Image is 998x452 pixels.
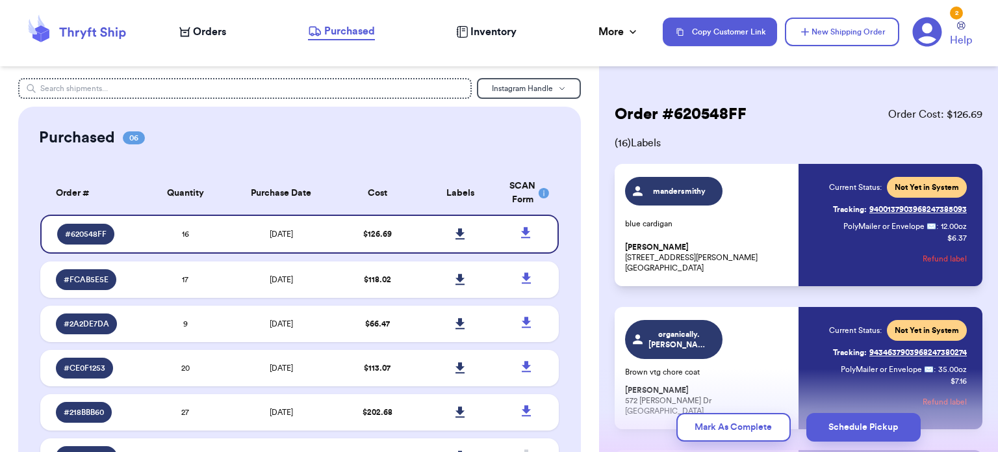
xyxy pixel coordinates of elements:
[64,407,104,418] span: # 218BBB60
[270,364,293,372] span: [DATE]
[182,230,189,238] span: 16
[923,388,967,416] button: Refund label
[895,325,959,336] span: Not Yet in System
[648,186,710,196] span: mandersmithy
[625,367,791,377] p: Brown vtg chore coat
[841,366,934,373] span: PolyMailer or Envelope ✉️
[950,7,963,20] div: 2
[64,319,109,329] span: # 2A2DE7DA
[663,18,777,46] button: Copy Customer Link
[615,104,747,125] h2: Order # 620548FF
[40,172,144,215] th: Order #
[270,230,293,238] span: [DATE]
[950,33,972,48] span: Help
[456,24,517,40] a: Inventory
[418,172,502,215] th: Labels
[363,408,392,416] span: $ 202.68
[938,364,967,375] span: 35.00 oz
[950,21,972,48] a: Help
[181,408,189,416] span: 27
[951,376,967,386] p: $ 7.16
[833,199,967,220] a: Tracking:9400137903968247385093
[829,182,882,193] span: Current Status:
[923,245,967,273] button: Refund label
[829,325,882,336] span: Current Status:
[324,23,375,39] span: Purchased
[182,276,188,284] span: 17
[181,364,190,372] span: 20
[676,413,791,442] button: Mark As Complete
[308,23,375,40] a: Purchased
[625,385,791,416] p: 572 [PERSON_NAME] Dr [GEOGRAPHIC_DATA]
[336,172,419,215] th: Cost
[492,85,553,92] span: Instagram Handle
[65,229,107,239] span: # 620548FF
[625,243,689,252] span: [PERSON_NAME]
[934,364,936,375] span: :
[648,329,710,350] span: organically.[PERSON_NAME]
[833,342,967,363] a: Tracking:9434637903968247380274
[598,24,639,40] div: More
[227,172,336,215] th: Purchase Date
[625,219,791,229] p: blue cardigan
[18,78,472,99] input: Search shipments...
[270,408,293,416] span: [DATE]
[947,233,967,243] p: $ 6.37
[270,276,293,284] span: [DATE]
[936,221,938,232] span: :
[941,221,967,232] span: 12.00 oz
[833,347,867,358] span: Tracking:
[364,276,391,284] span: $ 118.02
[364,364,390,372] span: $ 113.07
[470,24,517,40] span: Inventory
[888,107,982,122] span: Order Cost: $ 126.69
[833,204,867,215] span: Tracking:
[509,179,543,207] div: SCAN Form
[843,222,936,230] span: PolyMailer or Envelope ✉️
[39,127,115,148] h2: Purchased
[270,320,293,328] span: [DATE]
[64,363,105,373] span: # CE0F1253
[193,24,226,40] span: Orders
[625,242,791,273] p: [STREET_ADDRESS][PERSON_NAME] [GEOGRAPHIC_DATA]
[123,131,145,144] span: 06
[785,18,899,46] button: New Shipping Order
[615,135,982,151] span: ( 16 ) Labels
[806,413,921,442] button: Schedule Pickup
[365,320,390,328] span: $ 66.47
[179,24,226,40] a: Orders
[477,78,581,99] button: Instagram Handle
[625,386,689,395] span: [PERSON_NAME]
[912,17,942,47] a: 2
[183,320,188,328] span: 9
[895,182,959,193] span: Not Yet in System
[363,230,392,238] span: $ 126.69
[64,274,109,285] span: # FCAB5E5E
[144,172,227,215] th: Quantity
